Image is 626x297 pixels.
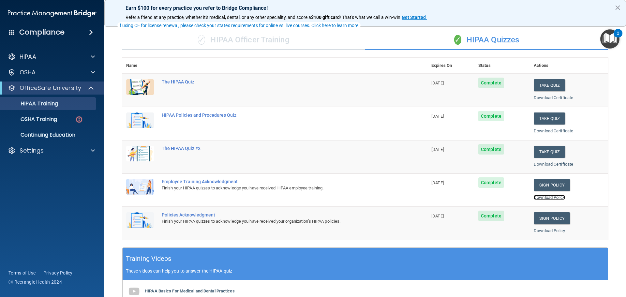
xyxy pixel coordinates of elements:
[340,15,402,20] span: ! That's what we call a win-win.
[478,177,504,188] span: Complete
[534,228,565,233] a: Download Policy
[431,81,444,85] span: [DATE]
[311,15,340,20] strong: $100 gift card
[20,53,36,61] p: HIPAA
[530,58,608,74] th: Actions
[122,58,158,74] th: Name
[145,289,235,293] b: HIPAA Basics For Medical and Dental Practices
[8,68,95,76] a: OSHA
[478,78,504,88] span: Complete
[478,144,504,155] span: Complete
[600,29,619,49] button: Open Resource Center, 2 new notifications
[126,15,311,20] span: Refer a friend at any practice, whether it's medical, dental, or any other speciality, and score a
[534,162,573,167] a: Download Certificate
[431,214,444,218] span: [DATE]
[126,5,605,11] p: Earn $100 for every practice you refer to Bridge Compliance!
[431,180,444,185] span: [DATE]
[431,147,444,152] span: [DATE]
[478,111,504,121] span: Complete
[534,79,565,91] button: Take Quiz
[8,270,36,276] a: Terms of Use
[534,212,570,224] a: Sign Policy
[20,68,36,76] p: OSHA
[8,279,62,285] span: Ⓒ Rectangle Health 2024
[8,53,95,61] a: HIPAA
[162,217,395,225] div: Finish your HIPAA quizzes to acknowledge you have received your organization’s HIPAA policies.
[19,28,65,37] h4: Compliance
[122,30,365,50] div: HIPAA Officer Training
[8,7,97,20] img: PMB logo
[162,79,395,84] div: The HIPAA Quiz
[117,22,361,29] button: If using CE for license renewal, please check your state's requirements for online vs. live cours...
[534,146,565,158] button: Take Quiz
[198,35,205,45] span: ✓
[162,184,395,192] div: Finish your HIPAA quizzes to acknowledge you have received HIPAA employee training.
[427,58,474,74] th: Expires On
[615,2,621,13] button: Close
[8,84,95,92] a: OfficeSafe University
[534,95,573,100] a: Download Certificate
[474,58,530,74] th: Status
[534,179,570,191] a: Sign Policy
[20,147,44,155] p: Settings
[162,112,395,118] div: HIPAA Policies and Procedures Quiz
[162,179,395,184] div: Employee Training Acknowledgment
[4,132,93,138] p: Continuing Education
[402,15,426,20] strong: Get Started
[4,100,58,107] p: HIPAA Training
[478,211,504,221] span: Complete
[534,128,573,133] a: Download Certificate
[534,112,565,125] button: Take Quiz
[454,35,461,45] span: ✓
[162,212,395,217] div: Policies Acknowledgment
[118,23,360,28] div: If using CE for license renewal, please check your state's requirements for online vs. live cours...
[162,146,395,151] div: The HIPAA Quiz #2
[534,195,565,200] a: Download Policy
[126,268,604,274] p: These videos can help you to answer the HIPAA quiz
[365,30,608,50] div: HIPAA Quizzes
[617,33,619,42] div: 2
[8,147,95,155] a: Settings
[402,15,427,20] a: Get Started
[126,253,171,264] h5: Training Videos
[43,270,73,276] a: Privacy Policy
[20,84,81,92] p: OfficeSafe University
[75,115,83,124] img: danger-circle.6113f641.png
[431,114,444,119] span: [DATE]
[4,116,57,123] p: OSHA Training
